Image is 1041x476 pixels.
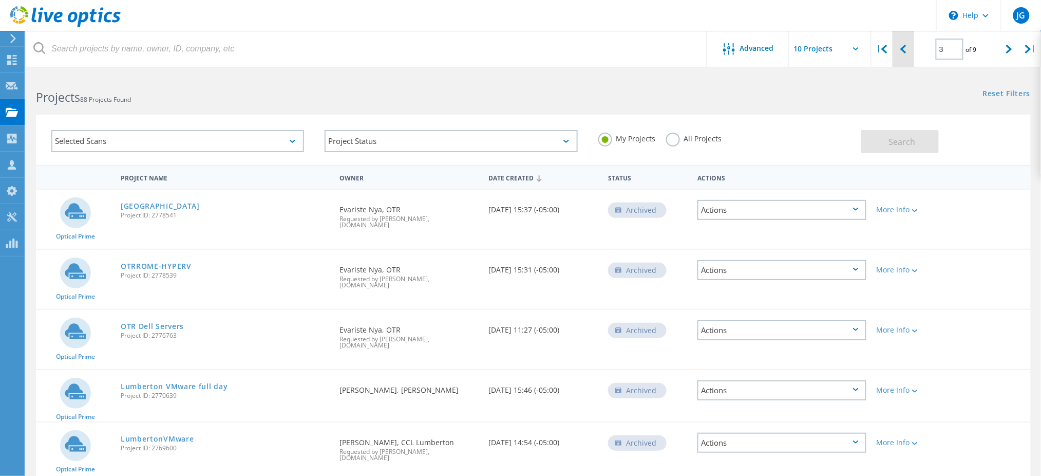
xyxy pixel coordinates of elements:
span: Optical Prime [56,294,95,300]
a: OTR Dell Servers [121,323,184,330]
div: [DATE] 15:37 (-05:00) [484,190,603,224]
div: Evariste Nya, OTR [334,250,484,299]
a: Reset Filters [983,90,1031,99]
a: LumbertonVMware [121,435,194,443]
span: Project ID: 2778539 [121,272,329,279]
a: Lumberton VMware full day [121,383,228,390]
label: My Projects [598,133,656,142]
a: OTRROME-HYPERV [121,263,192,270]
div: More Info [877,326,946,334]
span: Project ID: 2770639 [121,393,329,399]
div: Archived [608,383,667,398]
span: Optical Prime [56,354,95,360]
span: Requested by [PERSON_NAME], [DOMAIN_NAME] [339,336,479,349]
span: Advanced [740,45,774,52]
div: Actions [697,380,866,400]
div: Archived [608,203,667,218]
div: Status [603,168,692,187]
div: More Info [877,266,946,273]
div: [DATE] 14:54 (-05:00) [484,423,603,456]
input: Search projects by name, owner, ID, company, etc [26,31,708,67]
div: Archived [608,263,667,278]
svg: \n [949,11,958,20]
div: Actions [692,168,872,187]
div: More Info [877,387,946,394]
div: [DATE] 15:31 (-05:00) [484,250,603,284]
div: Evariste Nya, OTR [334,310,484,359]
label: All Projects [666,133,722,142]
span: Optical Prime [56,466,95,472]
span: Project ID: 2778541 [121,212,329,218]
div: Actions [697,433,866,453]
div: [PERSON_NAME], CCL Lumberton [334,423,484,471]
span: Requested by [PERSON_NAME], [DOMAIN_NAME] [339,216,479,228]
div: Evariste Nya, OTR [334,190,484,239]
span: Requested by [PERSON_NAME], [DOMAIN_NAME] [339,449,479,461]
div: Actions [697,260,866,280]
div: | [1020,31,1041,67]
div: Date Created [484,168,603,187]
div: Owner [334,168,484,187]
span: Requested by [PERSON_NAME], [DOMAIN_NAME] [339,276,479,288]
b: Projects [36,89,80,105]
div: [DATE] 15:46 (-05:00) [484,370,603,404]
div: More Info [877,206,946,213]
span: Search [889,136,916,148]
div: [PERSON_NAME], [PERSON_NAME] [334,370,484,404]
span: Optical Prime [56,233,95,240]
div: Project Status [325,130,577,152]
span: JG [1017,11,1026,20]
a: [GEOGRAPHIC_DATA] [121,203,200,210]
div: More Info [877,439,946,446]
div: Actions [697,320,866,340]
span: Project ID: 2776763 [121,333,329,339]
div: Project Name [116,168,334,187]
div: [DATE] 11:27 (-05:00) [484,310,603,344]
div: | [872,31,893,67]
span: Optical Prime [56,414,95,420]
div: Archived [608,435,667,451]
div: Actions [697,200,866,220]
span: Project ID: 2769600 [121,445,329,451]
div: Selected Scans [51,130,304,152]
span: 88 Projects Found [80,95,131,104]
span: of 9 [966,45,977,54]
button: Search [861,130,939,153]
div: Archived [608,323,667,338]
a: Live Optics Dashboard [10,22,121,29]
